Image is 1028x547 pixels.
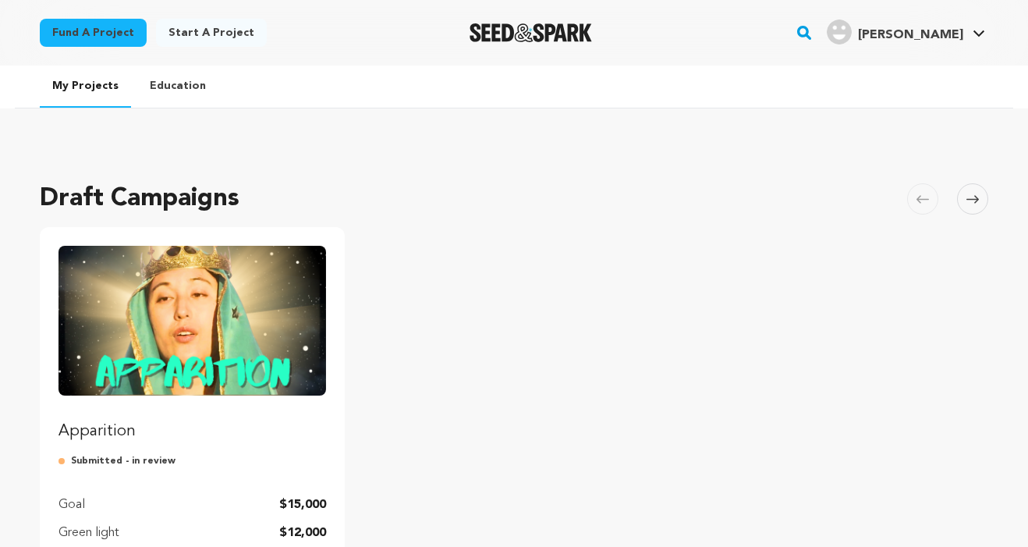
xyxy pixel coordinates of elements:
a: Seed&Spark Homepage [470,23,592,42]
a: Haruko F.'s Profile [824,16,988,44]
span: [PERSON_NAME] [858,29,963,41]
a: Education [137,66,218,106]
h2: Draft Campaigns [40,180,239,218]
p: Submitted - in review [58,455,326,467]
p: $12,000 [279,524,326,542]
a: Fund Apparition [58,246,326,442]
a: Fund a project [40,19,147,47]
p: Green light [58,524,119,542]
img: Seed&Spark Logo Dark Mode [470,23,592,42]
img: submitted-for-review.svg [58,455,71,467]
a: My Projects [40,66,131,108]
p: Apparition [58,421,326,442]
span: Haruko F.'s Profile [824,16,988,49]
p: $15,000 [279,495,326,514]
a: Start a project [156,19,267,47]
div: Haruko F.'s Profile [827,20,963,44]
img: user.png [827,20,852,44]
p: Goal [58,495,85,514]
